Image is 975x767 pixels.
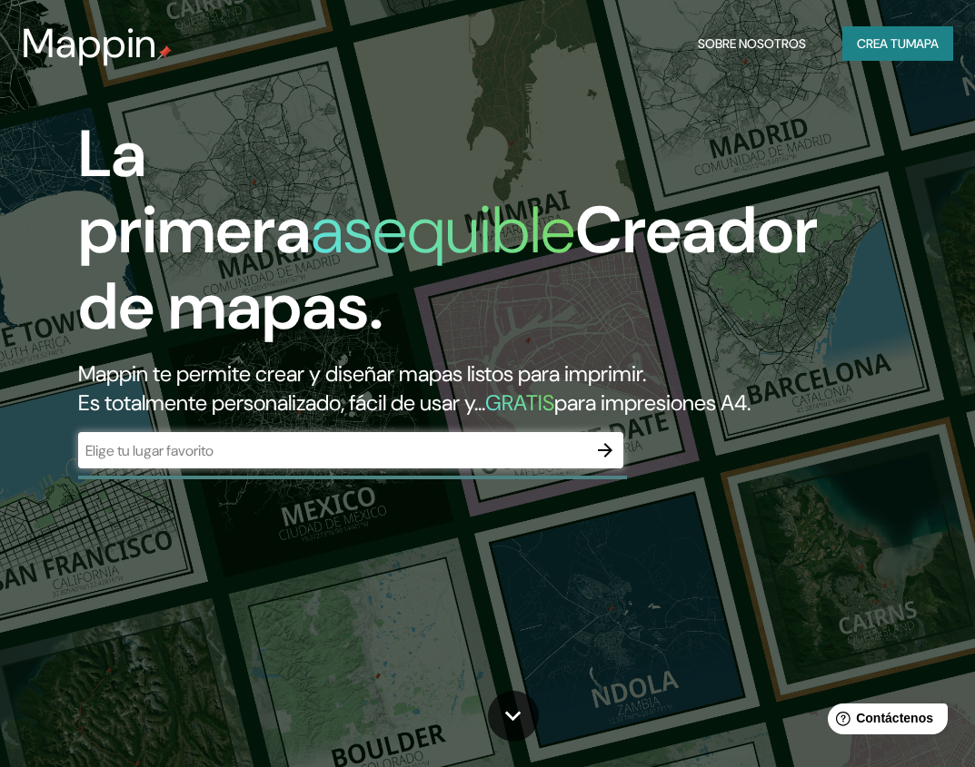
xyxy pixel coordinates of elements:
font: Mappin te permite crear y diseñar mapas listos para imprimir. [78,359,646,388]
font: mapa [906,35,939,52]
button: Sobre nosotros [691,26,813,61]
font: asequible [311,188,575,272]
font: Creador de mapas. [78,188,818,349]
font: Crea tu [857,35,906,52]
font: Mappin [22,17,157,70]
img: pin de mapeo [157,45,172,60]
iframe: Lanzador de widgets de ayuda [813,696,955,747]
font: GRATIS [485,388,554,417]
font: Sobre nosotros [698,35,806,52]
input: Elige tu lugar favorito [78,440,587,461]
button: Crea tumapa [842,26,953,61]
font: para impresiones A4. [554,388,751,417]
font: La primera [78,112,311,272]
font: Es totalmente personalizado, fácil de usar y... [78,388,485,417]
